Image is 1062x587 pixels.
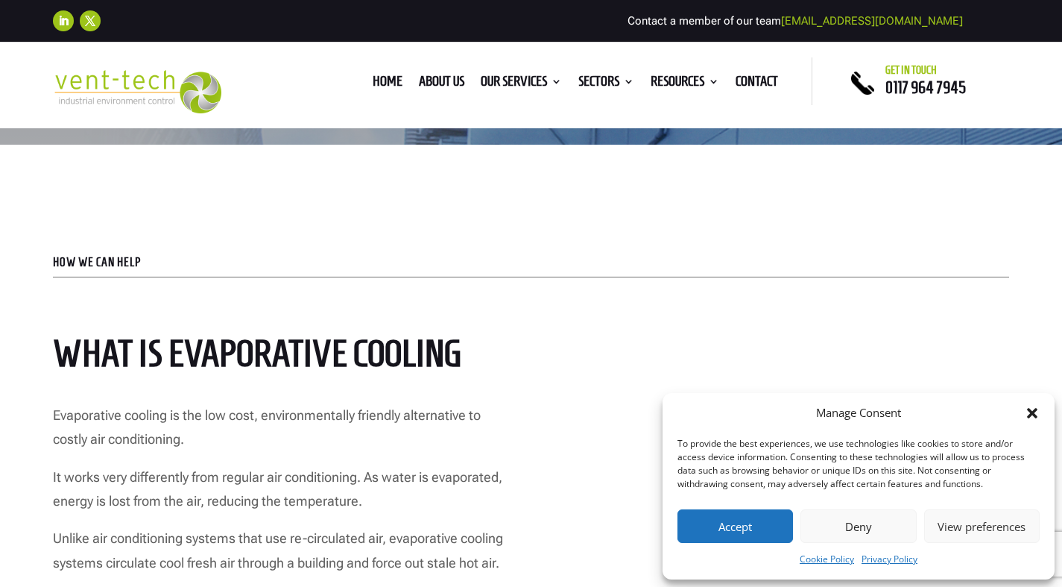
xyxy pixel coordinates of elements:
[800,509,916,543] button: Deny
[628,14,963,28] span: Contact a member of our team
[651,76,719,92] a: Resources
[578,76,634,92] a: Sectors
[885,78,966,96] a: 0117 964 7945
[677,509,793,543] button: Accept
[53,257,1009,269] p: HOW WE CAN HELP
[53,333,461,374] span: What is Evaporative Cooling
[781,14,963,28] a: [EMAIL_ADDRESS][DOMAIN_NAME]
[1025,406,1040,421] div: Close dialog
[53,465,505,527] p: It works very differently from regular air conditioning. As water is evaporated, energy is lost f...
[53,70,221,113] img: 2023-09-27T08_35_16.549ZVENT-TECH---Clear-background
[677,437,1038,491] div: To provide the best experiences, we use technologies like cookies to store and/or access device i...
[80,10,101,31] a: Follow on X
[800,550,854,568] a: Cookie Policy
[419,76,464,92] a: About us
[885,64,937,76] span: Get in touch
[481,76,562,92] a: Our Services
[816,404,901,422] div: Manage Consent
[53,404,505,465] p: Evaporative cooling is the low cost, environmentally friendly alternative to costly air condition...
[53,10,74,31] a: Follow on LinkedIn
[373,76,402,92] a: Home
[736,76,778,92] a: Contact
[862,550,917,568] a: Privacy Policy
[924,509,1040,543] button: View preferences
